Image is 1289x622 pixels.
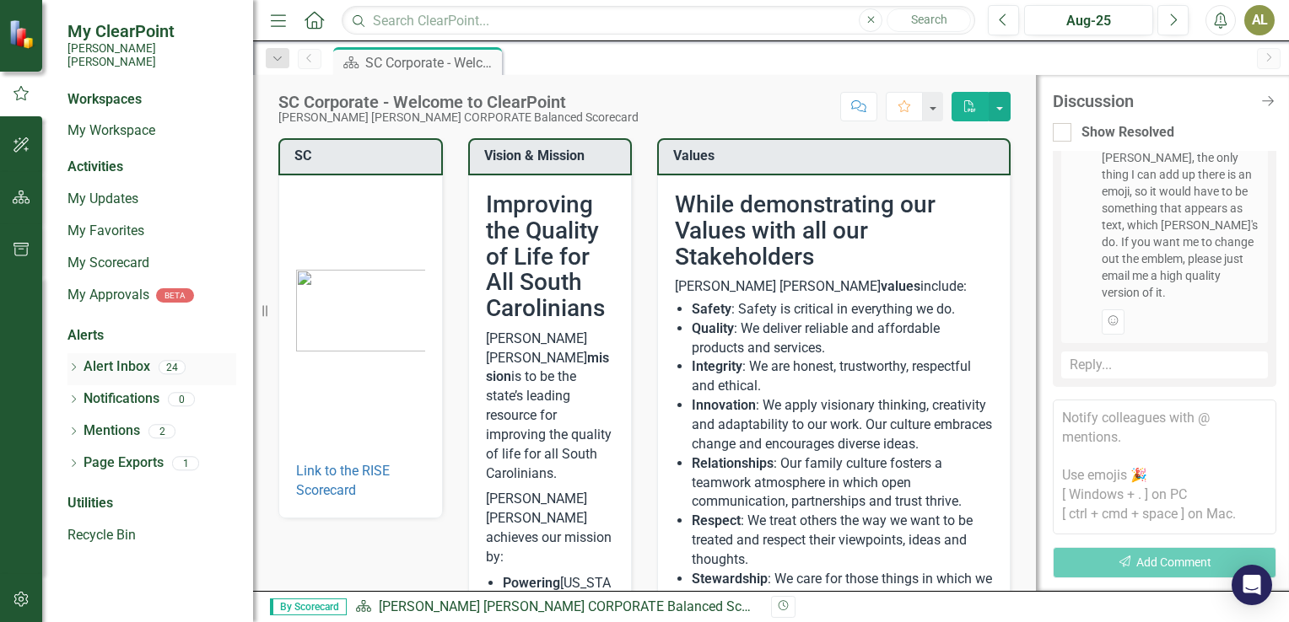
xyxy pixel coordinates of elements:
div: 24 [159,360,186,374]
input: Search ClearPoint... [342,6,975,35]
a: Link to the RISE Scorecard [296,463,390,498]
strong: Stewardship [692,571,768,587]
p: [PERSON_NAME] [PERSON_NAME] achieves our mission by: [486,486,615,570]
div: SC Corporate - Welcome to ClearPoint [365,52,498,73]
small: [PERSON_NAME] [PERSON_NAME] [67,41,236,69]
li: [US_STATE] [503,574,615,613]
a: My Favorites [67,222,236,241]
p: [PERSON_NAME] [PERSON_NAME] include: [675,277,993,297]
h3: Vision & Mission [484,148,623,164]
h2: While demonstrating our Values with all our Stakeholders [675,192,993,270]
a: My Approvals [67,286,149,305]
div: Aug-25 [1030,11,1147,31]
p: [PERSON_NAME] [PERSON_NAME] is to be the state’s leading resource for improving the quality of li... [486,330,615,487]
strong: Powering [503,575,560,591]
div: 2 [148,424,175,438]
a: Recycle Bin [67,526,236,545]
div: BETA [156,288,194,303]
div: » [355,598,758,617]
strong: Relationships [692,455,774,471]
h2: Improving the Quality of Life for All South Carolinians [486,192,615,322]
a: My Workspace [67,121,236,141]
strong: Safety [692,301,731,317]
div: Open Intercom Messenger [1232,565,1272,605]
img: ClearPoint Strategy [8,19,38,48]
a: Mentions [84,421,140,441]
li: : Our family culture fosters a teamwork atmosphere in which open communication, partnerships and ... [692,454,993,512]
h3: Values [673,148,1000,164]
span: My ClearPoint [67,21,236,41]
strong: Integrity [692,358,742,374]
a: My Scorecard [67,254,236,273]
a: Page Exports [84,453,164,473]
div: [PERSON_NAME] [PERSON_NAME] CORPORATE Balanced Scorecard [278,111,639,124]
a: Notifications [84,389,159,409]
strong: values [881,278,920,294]
a: Alert Inbox [84,357,150,377]
div: Show Resolved [1081,123,1174,142]
li: : We deliver reliable and affordable products and services. [692,319,993,358]
div: Workspaces [67,90,142,110]
strong: Quality [692,320,734,336]
button: Aug-25 [1024,5,1153,35]
span: Hi [PERSON_NAME], the only thing I can add up there is an emoji, so it would have to be something... [1102,132,1259,301]
div: Reply... [1061,351,1268,379]
span: By Scorecard [270,598,347,615]
li: : We are honest, trustworthy, respectful and ethical. [692,357,993,396]
div: Alerts [67,326,236,346]
li: : We apply visionary thinking, creativity and adaptability to our work. Our culture embraces chan... [692,396,993,454]
button: Add Comment [1053,547,1276,578]
li: : We treat others the way we want to be treated and respect their viewpoints, ideas and thoughts. [692,512,993,570]
span: Search [911,13,947,26]
div: SC Corporate - Welcome to ClearPoint [278,93,639,111]
a: My Updates [67,190,236,209]
li: : Safety is critical in everything we do. [692,300,993,319]
button: AL [1244,5,1275,35]
div: Discussion [1053,92,1251,110]
a: [PERSON_NAME] [PERSON_NAME] CORPORATE Balanced Scorecard [379,598,786,614]
div: 1 [172,456,199,470]
div: 0 [168,392,195,406]
button: Search [887,8,971,32]
div: Activities [67,158,236,177]
strong: Innovation [692,397,756,413]
div: Utilities [67,494,236,513]
h3: SC [294,148,433,164]
strong: Respect [692,512,741,528]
